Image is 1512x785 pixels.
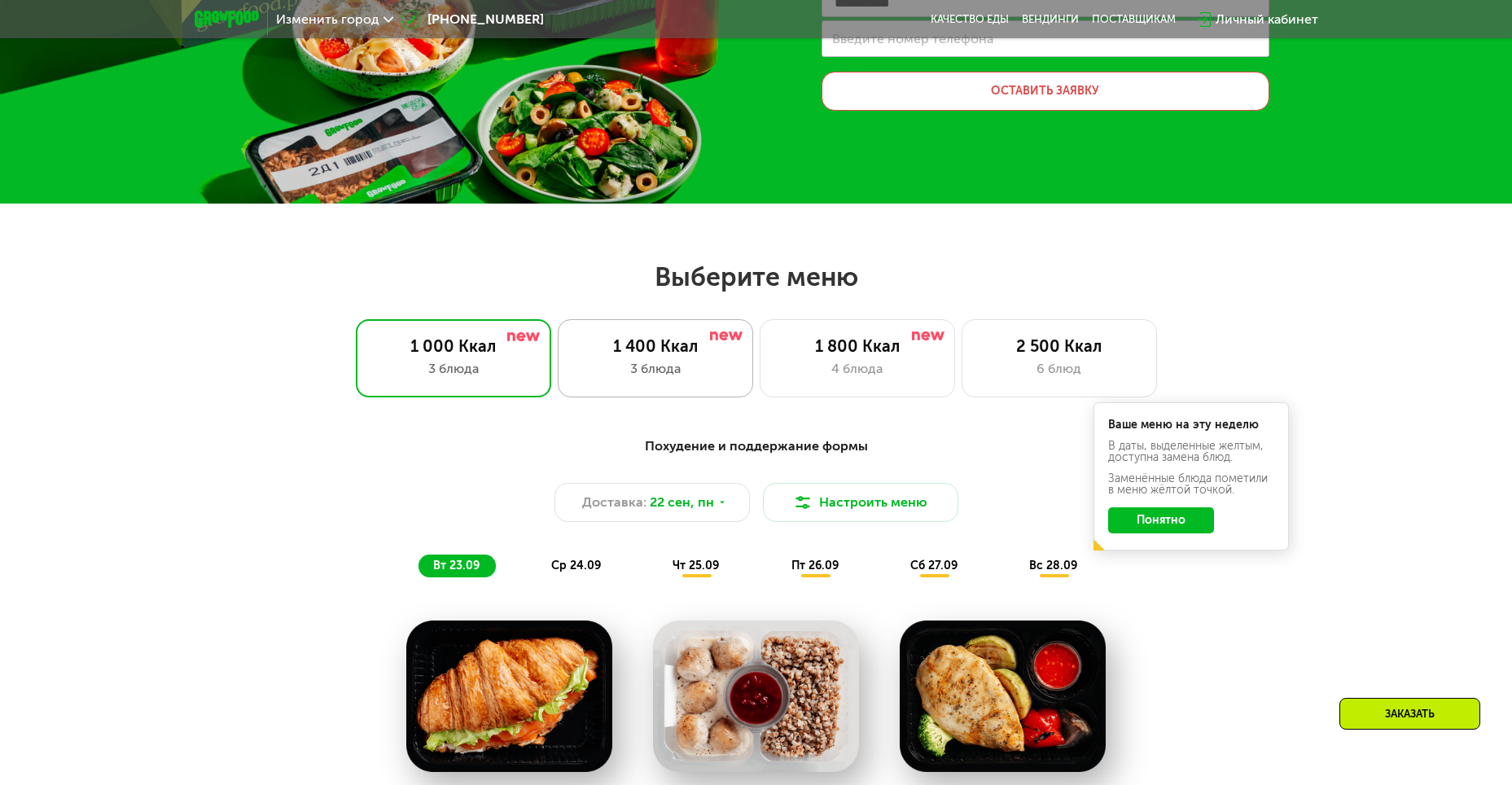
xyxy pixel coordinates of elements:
[274,436,1238,457] div: Похудение и поддержание формы
[1029,559,1077,572] span: вс 28.09
[832,34,993,43] label: Введите номер телефона
[1092,13,1176,26] div: поставщикам
[575,359,736,379] div: 3 блюда
[276,13,379,26] span: Изменить город
[551,559,601,572] span: ср 24.09
[582,493,646,512] span: Доставка:
[401,10,544,29] a: [PHONE_NUMBER]
[373,336,534,356] div: 1 000 Ккал
[52,261,1460,293] h2: Выберите меню
[777,359,938,379] div: 4 блюда
[1216,10,1318,29] div: Личный кабинет
[373,359,534,379] div: 3 блюда
[1339,698,1480,730] div: Заказать
[650,493,714,512] span: 22 сен, пн
[1108,473,1274,496] div: Заменённые блюда пометили в меню жёлтой точкой.
[433,559,480,572] span: вт 23.09
[777,336,938,356] div: 1 800 Ккал
[979,336,1140,356] div: 2 500 Ккал
[1022,13,1079,26] a: Вендинги
[673,559,719,572] span: чт 25.09
[1108,441,1274,463] div: В даты, выделенные желтым, доступна замена блюд.
[791,559,839,572] span: пт 26.09
[575,336,736,356] div: 1 400 Ккал
[822,72,1269,111] button: Оставить заявку
[979,359,1140,379] div: 6 блюд
[1108,419,1274,431] div: Ваше меню на эту неделю
[763,483,958,522] button: Настроить меню
[1108,507,1214,533] button: Понятно
[910,559,958,572] span: сб 27.09
[931,13,1009,26] a: Качество еды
